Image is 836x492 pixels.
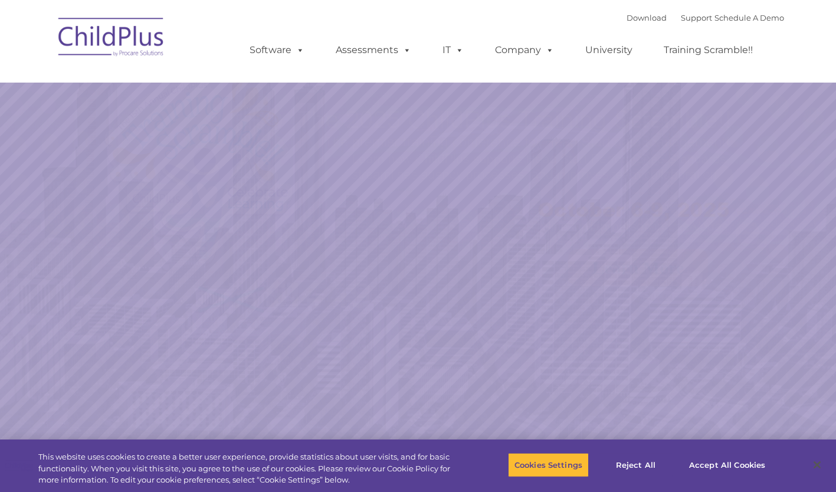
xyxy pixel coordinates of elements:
[573,38,644,62] a: University
[804,452,830,478] button: Close
[627,13,784,22] font: |
[652,38,765,62] a: Training Scramble!!
[681,13,712,22] a: Support
[431,38,476,62] a: IT
[238,38,316,62] a: Software
[599,452,673,477] button: Reject All
[683,452,772,477] button: Accept All Cookies
[568,249,708,286] a: Learn More
[53,9,171,68] img: ChildPlus by Procare Solutions
[627,13,667,22] a: Download
[508,452,589,477] button: Cookies Settings
[324,38,423,62] a: Assessments
[714,13,784,22] a: Schedule A Demo
[483,38,566,62] a: Company
[38,451,460,486] div: This website uses cookies to create a better user experience, provide statistics about user visit...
